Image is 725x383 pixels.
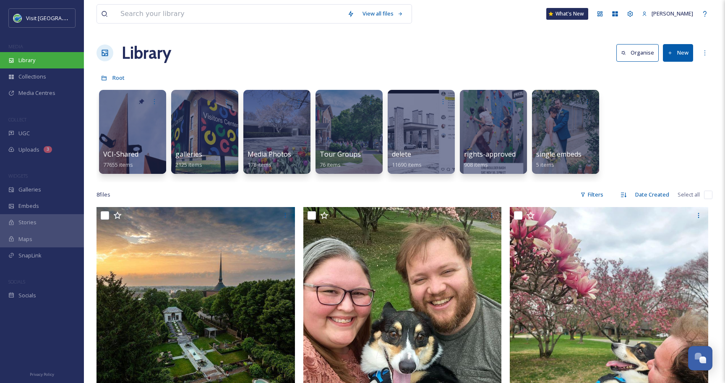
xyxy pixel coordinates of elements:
[175,161,202,168] span: 2125 items
[18,73,46,81] span: Collections
[248,150,291,159] span: Media Photos
[18,146,39,154] span: Uploads
[112,73,125,83] a: Root
[358,5,407,22] a: View all files
[663,44,693,61] button: New
[30,369,54,379] a: Privacy Policy
[175,150,202,159] span: galleries
[320,150,361,159] span: Tour Groups
[536,150,582,159] span: single embeds
[652,10,693,17] span: [PERSON_NAME]
[536,150,582,168] a: single embeds5 items
[8,43,23,50] span: MEDIA
[248,150,291,168] a: Media Photos178 items
[18,129,30,137] span: UGC
[631,186,673,203] div: Date Created
[18,218,37,226] span: Stories
[18,202,39,210] span: Embeds
[96,191,110,199] span: 8 file s
[576,186,608,203] div: Filters
[30,372,54,377] span: Privacy Policy
[464,150,516,168] a: rights-approved908 items
[116,5,343,23] input: Search your library
[688,346,712,370] button: Open Chat
[616,44,659,61] button: Organise
[638,5,697,22] a: [PERSON_NAME]
[18,291,36,299] span: Socials
[546,8,588,20] a: What's New
[18,235,32,243] span: Maps
[8,116,26,123] span: COLLECT
[8,173,28,179] span: WIDGETS
[103,150,138,168] a: VCI-Shared77655 items
[320,161,341,168] span: 76 items
[122,40,171,66] a: Library
[18,89,55,97] span: Media Centres
[26,14,121,22] span: Visit [GEOGRAPHIC_DATA] [US_STATE]
[320,150,361,168] a: Tour Groups76 items
[536,161,554,168] span: 5 items
[18,186,41,194] span: Galleries
[44,146,52,153] div: 3
[18,56,35,64] span: Library
[464,150,516,159] span: rights-approved
[13,14,22,22] img: cvctwitlogo_400x400.jpg
[464,161,488,168] span: 908 items
[103,161,133,168] span: 77655 items
[18,252,42,260] span: SnapLink
[8,278,25,285] span: SOCIALS
[112,74,125,81] span: Root
[616,44,663,61] a: Organise
[248,161,271,168] span: 178 items
[103,150,138,159] span: VCI-Shared
[175,150,202,168] a: galleries2125 items
[392,150,411,159] span: delete
[392,161,422,168] span: 11690 items
[392,150,422,168] a: delete11690 items
[678,191,700,199] span: Select all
